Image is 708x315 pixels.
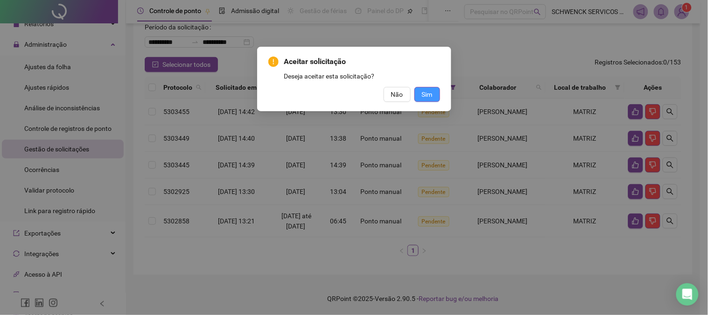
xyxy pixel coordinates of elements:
span: exclamation-circle [268,57,279,67]
button: Não [384,87,411,102]
span: Sim [422,89,433,100]
span: Aceitar solicitação [284,56,440,67]
div: Deseja aceitar esta solicitação? [284,71,440,81]
button: Sim [414,87,440,102]
span: Não [391,89,403,100]
div: Open Intercom Messenger [676,283,699,306]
